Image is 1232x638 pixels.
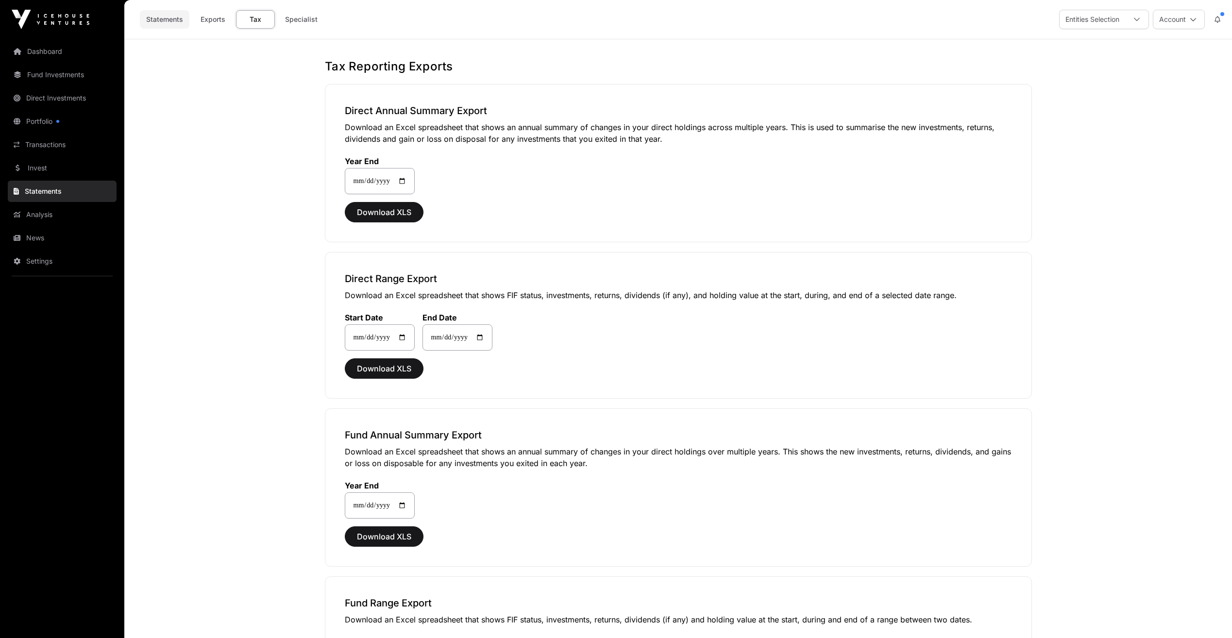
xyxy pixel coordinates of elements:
p: Download an Excel spreadsheet that shows FIF status, investments, returns, dividends (if any) and... [345,614,1012,625]
a: Fund Investments [8,64,117,85]
a: Analysis [8,204,117,225]
a: Invest [8,157,117,179]
button: Download XLS [345,526,423,547]
a: Specialist [279,10,324,29]
iframe: Chat Widget [1183,591,1232,638]
label: Year End [345,481,415,490]
h3: Fund Range Export [345,596,1012,610]
span: Download XLS [357,363,411,374]
label: Year End [345,156,415,166]
img: Icehouse Ventures Logo [12,10,89,29]
button: Download XLS [345,358,423,379]
p: Download an Excel spreadsheet that shows FIF status, investments, returns, dividends (if any), an... [345,289,1012,301]
h1: Tax Reporting Exports [325,59,1032,74]
span: Download XLS [357,531,411,542]
h3: Direct Range Export [345,272,1012,285]
a: Statements [140,10,189,29]
a: Exports [193,10,232,29]
button: Download XLS [345,202,423,222]
a: Statements [8,181,117,202]
h3: Fund Annual Summary Export [345,428,1012,442]
h3: Direct Annual Summary Export [345,104,1012,118]
a: Settings [8,251,117,272]
div: Entities Selection [1060,10,1125,29]
button: Account [1153,10,1205,29]
a: Transactions [8,134,117,155]
a: Dashboard [8,41,117,62]
label: End Date [422,313,492,322]
p: Download an Excel spreadsheet that shows an annual summary of changes in your direct holdings acr... [345,121,1012,145]
span: Download XLS [357,206,411,218]
a: Direct Investments [8,87,117,109]
label: Start Date [345,313,415,322]
a: Tax [236,10,275,29]
p: Download an Excel spreadsheet that shows an annual summary of changes in your direct holdings ove... [345,446,1012,469]
a: News [8,227,117,249]
a: Portfolio [8,111,117,132]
